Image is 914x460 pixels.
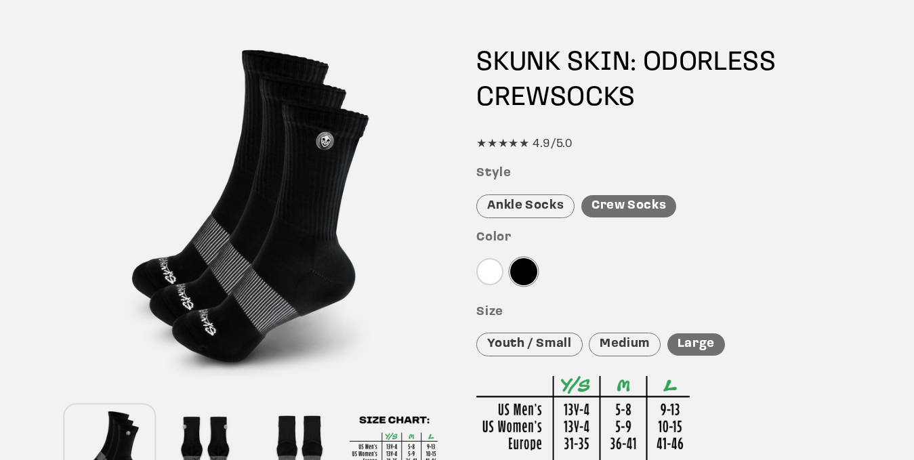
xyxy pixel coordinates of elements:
[476,230,848,246] h3: Color
[476,333,582,356] div: Youth / Small
[581,195,676,217] div: Crew Socks
[476,45,848,116] h1: SKUNK SKIN: ODORLESS SOCKS
[476,194,575,218] div: Ankle Socks
[476,85,549,112] span: CREW
[476,305,848,320] h3: Size
[589,333,661,356] div: Medium
[667,333,725,356] div: Large
[476,134,848,154] div: ★★★★★ 4.9/5.0
[476,166,848,182] h3: Style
